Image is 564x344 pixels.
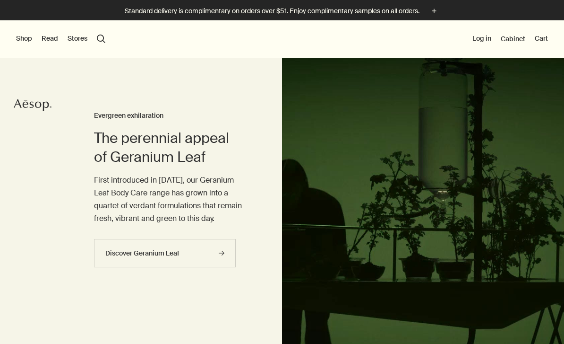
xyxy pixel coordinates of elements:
[472,34,491,44] button: Log in
[125,6,439,17] button: Standard delivery is complimentary on orders over $51. Enjoy complimentary samples on all orders.
[42,34,58,44] button: Read
[97,35,105,43] button: Open search
[14,98,51,112] svg: Aesop
[125,6,419,16] p: Standard delivery is complimentary on orders over $51. Enjoy complimentary samples on all orders.
[472,20,548,58] nav: supplementary
[94,129,244,167] h2: The perennial appeal of Geranium Leaf
[14,98,51,115] a: Aesop
[16,20,105,58] nav: primary
[94,239,236,267] a: Discover Geranium Leaf
[535,34,548,44] button: Cart
[16,34,32,44] button: Shop
[68,34,87,44] button: Stores
[94,174,244,225] p: First introduced in [DATE], our Geranium Leaf Body Care range has grown into a quartet of verdant...
[501,35,525,43] a: Cabinet
[94,110,244,122] h3: Evergreen exhilaration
